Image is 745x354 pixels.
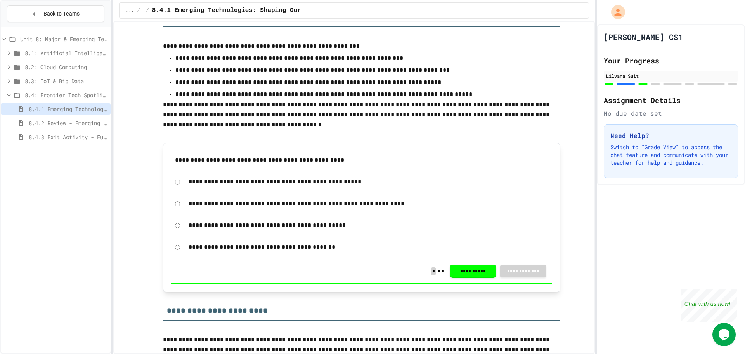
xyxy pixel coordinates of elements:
p: Switch to "Grade View" to access the chat feature and communicate with your teacher for help and ... [610,143,731,167]
span: 8.4.1 Emerging Technologies: Shaping Our Digital Future [152,6,357,15]
span: 8.2: Cloud Computing [25,63,107,71]
iframe: chat widget [681,289,737,322]
span: 8.4.2 Review - Emerging Technologies: Shaping Our Digital Future [29,119,107,127]
span: / [146,7,149,14]
span: Unit 8: Major & Emerging Technologies [20,35,107,43]
span: 8.3: IoT & Big Data [25,77,107,85]
span: 8.4.1 Emerging Technologies: Shaping Our Digital Future [29,105,107,113]
h2: Assignment Details [604,95,738,106]
span: / [137,7,140,14]
span: 8.1: Artificial Intelligence Basics [25,49,107,57]
h3: Need Help? [610,131,731,140]
span: 8.4.3 Exit Activity - Future Tech Challenge [29,133,107,141]
div: My Account [603,3,627,21]
span: 8.4: Frontier Tech Spotlight [25,91,107,99]
div: Lilyana Suit [606,72,736,79]
span: Back to Teams [43,10,80,18]
h1: [PERSON_NAME] CS1 [604,31,683,42]
iframe: chat widget [712,323,737,346]
h2: Your Progress [604,55,738,66]
div: No due date set [604,109,738,118]
span: ... [126,7,134,14]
